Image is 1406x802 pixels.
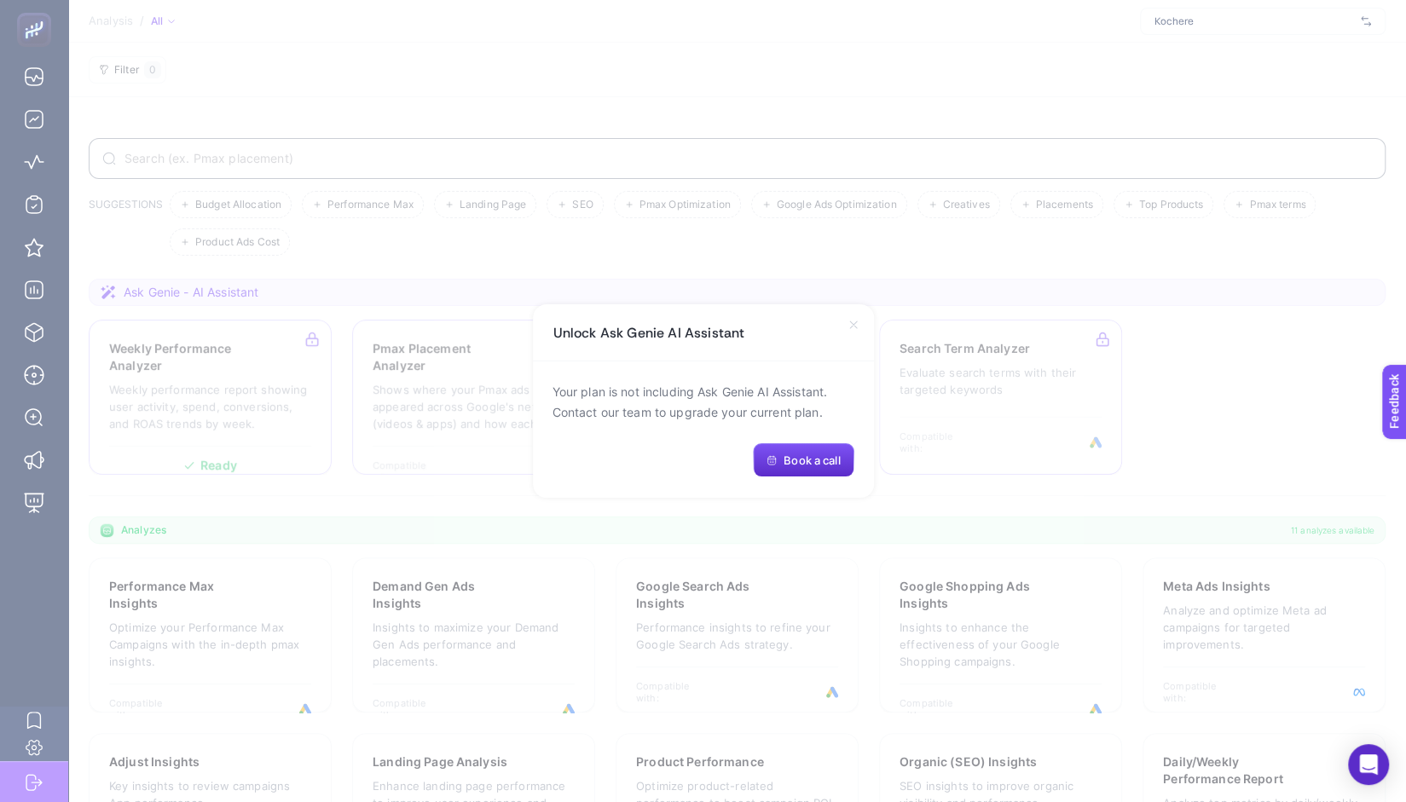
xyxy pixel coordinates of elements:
div: Open Intercom Messenger [1348,744,1389,785]
span: Feedback [10,5,65,19]
p: Your plan is not including Ask Genie AI Assistant. Contact our team to upgrade your current plan. [553,382,854,423]
h1: Unlock Ask Genie AI Assistant [553,325,745,341]
button: Book a call [753,443,853,477]
span: Book a call [784,453,840,467]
